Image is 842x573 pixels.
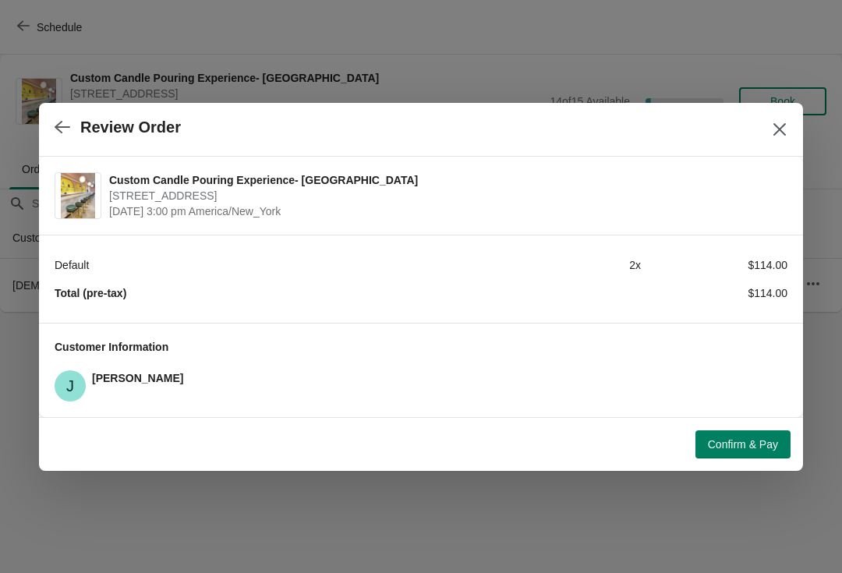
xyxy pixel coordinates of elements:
text: J [66,377,74,394]
span: [DATE] 3:00 pm America/New_York [109,203,780,219]
h2: Review Order [80,118,181,136]
strong: Total (pre-tax) [55,287,126,299]
div: 2 x [494,257,641,273]
span: Confirm & Pay [708,438,778,451]
div: Default [55,257,494,273]
div: $114.00 [641,285,787,301]
span: Customer Information [55,341,168,353]
button: Close [766,115,794,143]
span: [PERSON_NAME] [92,372,183,384]
img: Custom Candle Pouring Experience- Delray Beach | 415 East Atlantic Avenue, Delray Beach, FL, USA ... [61,173,95,218]
span: Justin [55,370,86,401]
span: [STREET_ADDRESS] [109,188,780,203]
span: Custom Candle Pouring Experience- [GEOGRAPHIC_DATA] [109,172,780,188]
div: $114.00 [641,257,787,273]
button: Confirm & Pay [695,430,791,458]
